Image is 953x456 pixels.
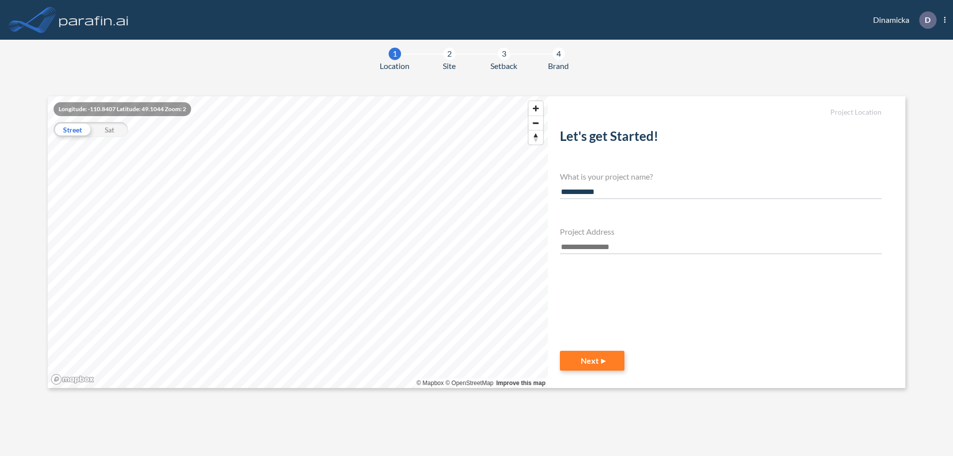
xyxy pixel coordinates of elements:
div: 3 [498,48,510,60]
span: Setback [490,60,517,72]
img: logo [57,10,131,30]
span: Location [380,60,409,72]
div: 2 [443,48,456,60]
p: D [925,15,931,24]
button: Zoom out [529,116,543,130]
canvas: Map [48,96,548,388]
div: Longitude: -110.8407 Latitude: 49.1044 Zoom: 2 [54,102,191,116]
a: OpenStreetMap [445,380,493,387]
button: Zoom in [529,101,543,116]
button: Reset bearing to north [529,130,543,144]
h5: Project Location [560,108,882,117]
h4: What is your project name? [560,172,882,181]
div: Street [54,122,91,137]
div: Dinamicka [858,11,946,29]
span: Brand [548,60,569,72]
h2: Let's get Started! [560,129,882,148]
div: Sat [91,122,128,137]
div: 1 [389,48,401,60]
span: Site [443,60,456,72]
button: Next [560,351,624,371]
a: Mapbox homepage [51,374,94,385]
a: Improve this map [496,380,545,387]
a: Mapbox [416,380,444,387]
h4: Project Address [560,227,882,236]
div: 4 [552,48,565,60]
